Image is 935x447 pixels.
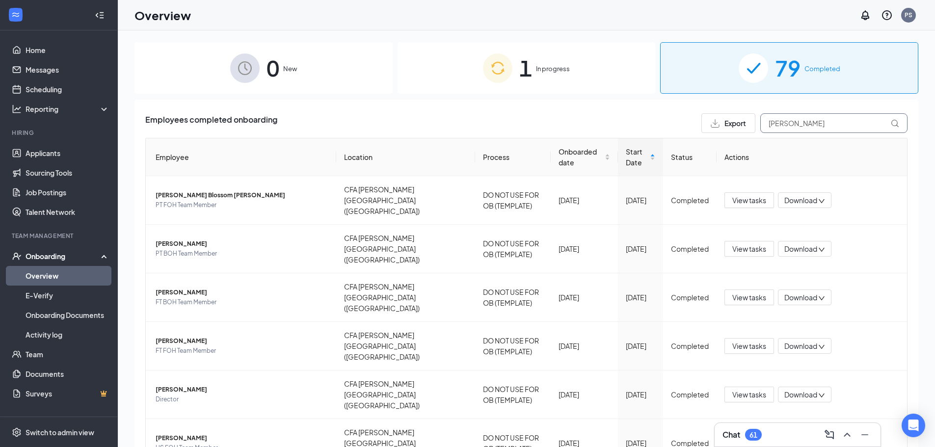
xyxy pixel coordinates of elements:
td: DO NOT USE FOR OB (TEMPLATE) [475,176,551,225]
td: CFA [PERSON_NAME][GEOGRAPHIC_DATA] ([GEOGRAPHIC_DATA]) [336,176,475,225]
svg: Settings [12,427,22,437]
th: Status [663,138,717,176]
div: [DATE] [626,243,656,254]
span: Download [784,244,817,254]
svg: Analysis [12,104,22,114]
div: [DATE] [626,389,656,400]
th: Onboarded date [551,138,617,176]
div: [DATE] [559,292,610,303]
a: Overview [26,266,109,286]
span: New [283,64,297,74]
span: [PERSON_NAME] Blossom [PERSON_NAME] [156,190,328,200]
button: Minimize [857,427,873,443]
input: Search by Name, Job Posting, or Process [760,113,908,133]
td: CFA [PERSON_NAME][GEOGRAPHIC_DATA] ([GEOGRAPHIC_DATA]) [336,225,475,273]
div: Completed [671,243,709,254]
span: Export [724,120,746,127]
svg: ChevronUp [841,429,853,441]
span: View tasks [732,341,766,351]
td: DO NOT USE FOR OB (TEMPLATE) [475,225,551,273]
span: Download [784,341,817,351]
div: Completed [671,195,709,206]
h3: Chat [722,429,740,440]
span: View tasks [732,243,766,254]
a: Sourcing Tools [26,163,109,183]
span: down [818,246,825,253]
span: Onboarded date [559,146,602,168]
span: down [818,198,825,205]
a: E-Verify [26,286,109,305]
a: Scheduling [26,79,109,99]
button: View tasks [724,241,774,257]
td: DO NOT USE FOR OB (TEMPLATE) [475,322,551,370]
div: Completed [671,292,709,303]
td: DO NOT USE FOR OB (TEMPLATE) [475,273,551,322]
div: Reporting [26,104,110,114]
button: View tasks [724,289,774,305]
a: Activity log [26,325,109,344]
svg: Minimize [859,429,871,441]
th: Location [336,138,475,176]
span: In progress [536,64,570,74]
div: [DATE] [559,389,610,400]
button: View tasks [724,387,774,402]
span: Download [784,195,817,206]
td: CFA [PERSON_NAME][GEOGRAPHIC_DATA] ([GEOGRAPHIC_DATA]) [336,322,475,370]
svg: Notifications [859,9,871,21]
span: PT FOH Team Member [156,200,328,210]
svg: ComposeMessage [824,429,835,441]
button: View tasks [724,192,774,208]
td: DO NOT USE FOR OB (TEMPLATE) [475,370,551,419]
div: [DATE] [626,292,656,303]
td: CFA [PERSON_NAME][GEOGRAPHIC_DATA] ([GEOGRAPHIC_DATA]) [336,273,475,322]
div: PS [905,11,912,19]
svg: UserCheck [12,251,22,261]
span: FT FOH Team Member [156,346,328,356]
button: ComposeMessage [822,427,837,443]
span: [PERSON_NAME] [156,336,328,346]
span: [PERSON_NAME] [156,288,328,297]
span: View tasks [732,195,766,206]
span: [PERSON_NAME] [156,433,328,443]
div: [DATE] [559,341,610,351]
span: Employees completed onboarding [145,113,277,133]
span: Start Date [626,146,648,168]
div: Completed [671,341,709,351]
button: View tasks [724,338,774,354]
th: Actions [717,138,907,176]
div: 61 [749,431,757,439]
div: Completed [671,389,709,400]
span: down [818,295,825,302]
div: Switch to admin view [26,427,94,437]
a: Documents [26,364,109,384]
th: Process [475,138,551,176]
h1: Overview [134,7,191,24]
a: Talent Network [26,202,109,222]
svg: QuestionInfo [881,9,893,21]
span: [PERSON_NAME] [156,385,328,394]
span: View tasks [732,292,766,303]
div: [DATE] [626,195,656,206]
span: Completed [804,64,840,74]
a: Onboarding Documents [26,305,109,325]
span: down [818,343,825,350]
span: FT BOH Team Member [156,297,328,307]
div: Hiring [12,129,107,137]
svg: WorkstreamLogo [11,10,21,20]
div: Team Management [12,232,107,240]
a: Home [26,40,109,60]
div: [DATE] [559,243,610,254]
span: 0 [267,51,279,85]
span: Director [156,394,328,404]
svg: Collapse [95,10,105,20]
a: SurveysCrown [26,384,109,403]
th: Employee [146,138,336,176]
span: PT BOH Team Member [156,249,328,259]
span: View tasks [732,389,766,400]
a: Job Postings [26,183,109,202]
span: 1 [519,51,532,85]
a: Team [26,344,109,364]
div: Onboarding [26,251,101,261]
span: Download [784,292,817,303]
span: Download [784,390,817,400]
